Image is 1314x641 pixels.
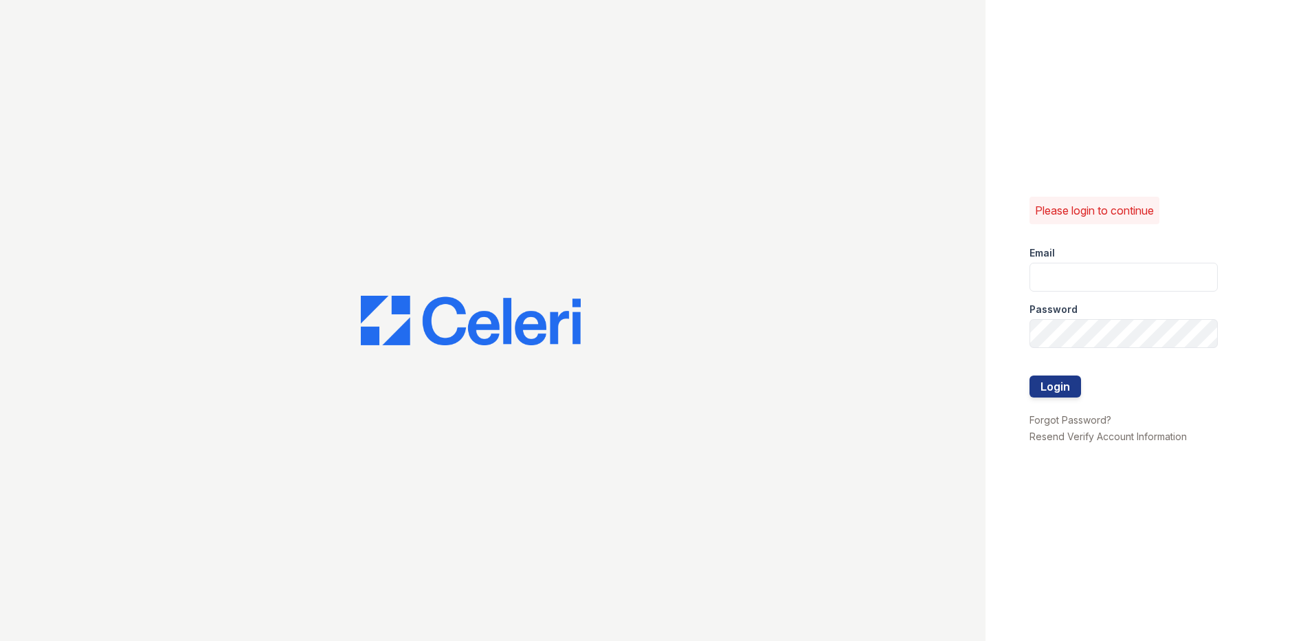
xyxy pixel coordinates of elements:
label: Email [1029,246,1055,260]
img: CE_Logo_Blue-a8612792a0a2168367f1c8372b55b34899dd931a85d93a1a3d3e32e68fde9ad4.png [361,296,581,345]
p: Please login to continue [1035,202,1154,219]
label: Password [1029,303,1078,316]
button: Login [1029,376,1081,398]
a: Forgot Password? [1029,414,1111,426]
a: Resend Verify Account Information [1029,431,1187,442]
